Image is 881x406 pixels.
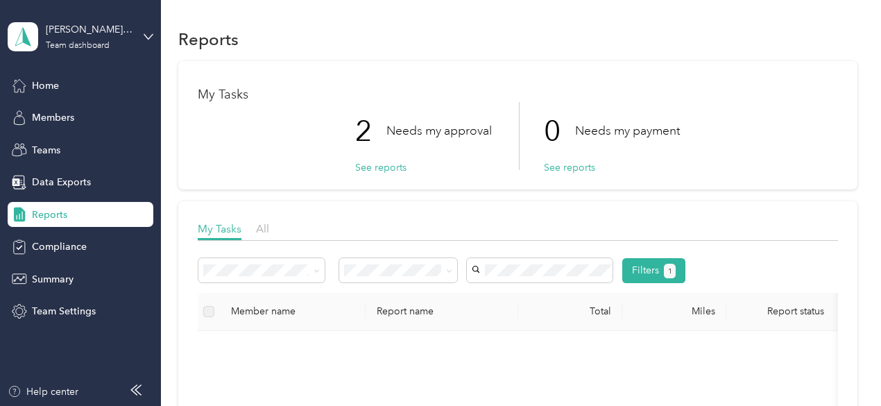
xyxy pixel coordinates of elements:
span: All [256,222,269,235]
span: Home [32,78,59,93]
h1: Reports [178,32,239,46]
span: My Tasks [198,222,241,235]
h1: My Tasks [198,87,838,102]
span: Summary [32,272,74,287]
button: Help center [8,384,78,399]
iframe: Everlance-gr Chat Button Frame [803,328,881,406]
div: Member name [231,305,354,317]
span: Team Settings [32,304,96,319]
span: Teams [32,143,60,158]
p: 2 [355,102,386,160]
div: Team dashboard [46,42,110,50]
div: [PERSON_NAME] Team [46,22,132,37]
p: Needs my approval [386,122,492,139]
span: 1 [668,265,672,278]
span: Compliance [32,239,87,254]
p: Needs my payment [575,122,680,139]
div: Miles [633,305,715,317]
th: Report name [366,293,518,331]
button: See reports [355,160,407,175]
p: 0 [544,102,575,160]
th: Member name [220,293,366,331]
button: See reports [544,160,595,175]
button: Filters1 [622,258,685,283]
button: 1 [664,264,676,278]
span: Data Exports [32,175,91,189]
div: Total [529,305,611,317]
span: Members [32,110,74,125]
span: Reports [32,208,67,222]
span: Report status [737,305,854,317]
